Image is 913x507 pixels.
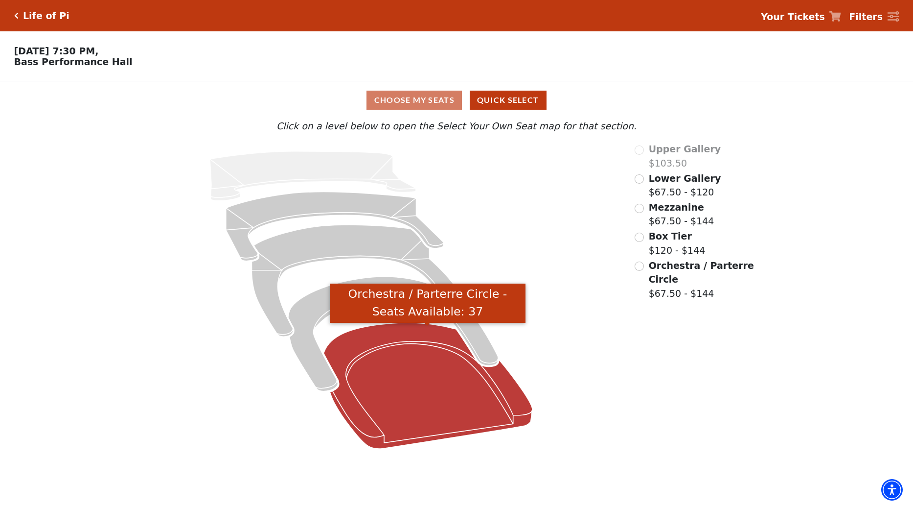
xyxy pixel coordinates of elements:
span: Orchestra / Parterre Circle [649,260,754,285]
a: Click here to go back to filters [14,12,19,19]
div: Accessibility Menu [881,479,903,501]
path: Orchestra / Parterre Circle - Seats Available: 37 [323,323,532,449]
label: $67.50 - $120 [649,171,721,199]
label: $67.50 - $144 [649,200,714,228]
span: Mezzanine [649,202,704,213]
input: Lower Gallery$67.50 - $120 [635,174,644,184]
path: Upper Gallery - Seats Available: 0 [210,151,416,201]
span: Box Tier [649,231,692,241]
h5: Life of Pi [23,10,69,22]
input: Box Tier$120 - $144 [635,233,644,242]
p: Click on a level below to open the Select Your Own Seat map for that section. [121,119,792,133]
label: $103.50 [649,142,721,170]
input: Orchestra / Parterre Circle$67.50 - $144 [635,262,644,271]
span: Upper Gallery [649,144,721,154]
strong: Your Tickets [761,11,825,22]
a: Filters [849,10,899,24]
strong: Filters [849,11,883,22]
input: Mezzanine$67.50 - $144 [635,204,644,213]
button: Quick Select [470,91,547,110]
label: $120 - $144 [649,229,706,257]
label: $67.50 - $144 [649,259,755,301]
span: Lower Gallery [649,173,721,184]
div: Orchestra / Parterre Circle - Seats Available: 37 [330,284,525,323]
a: Your Tickets [761,10,841,24]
